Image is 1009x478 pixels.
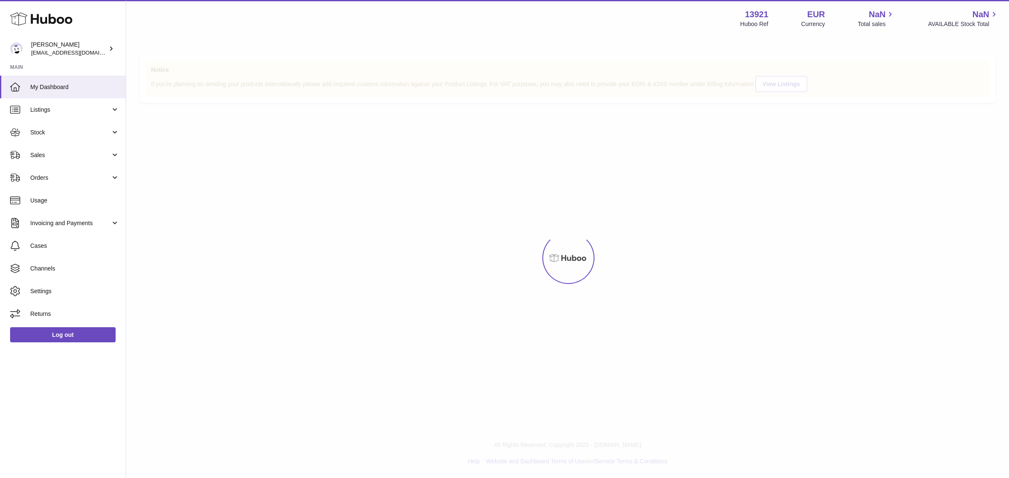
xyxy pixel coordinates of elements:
[31,41,107,57] div: [PERSON_NAME]
[30,219,111,227] span: Invoicing and Payments
[30,265,119,273] span: Channels
[745,9,769,20] strong: 13921
[869,9,885,20] span: NaN
[858,9,895,28] a: NaN Total sales
[30,310,119,318] span: Returns
[928,20,999,28] span: AVAILABLE Stock Total
[30,129,111,137] span: Stock
[31,49,124,56] span: [EMAIL_ADDRESS][DOMAIN_NAME]
[807,9,825,20] strong: EUR
[928,9,999,28] a: NaN AVAILABLE Stock Total
[30,106,111,114] span: Listings
[30,83,119,91] span: My Dashboard
[10,42,23,55] img: internalAdmin-13921@internal.huboo.com
[30,151,111,159] span: Sales
[30,174,111,182] span: Orders
[740,20,769,28] div: Huboo Ref
[972,9,989,20] span: NaN
[30,242,119,250] span: Cases
[858,20,895,28] span: Total sales
[30,197,119,205] span: Usage
[30,287,119,295] span: Settings
[801,20,825,28] div: Currency
[10,327,116,342] a: Log out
